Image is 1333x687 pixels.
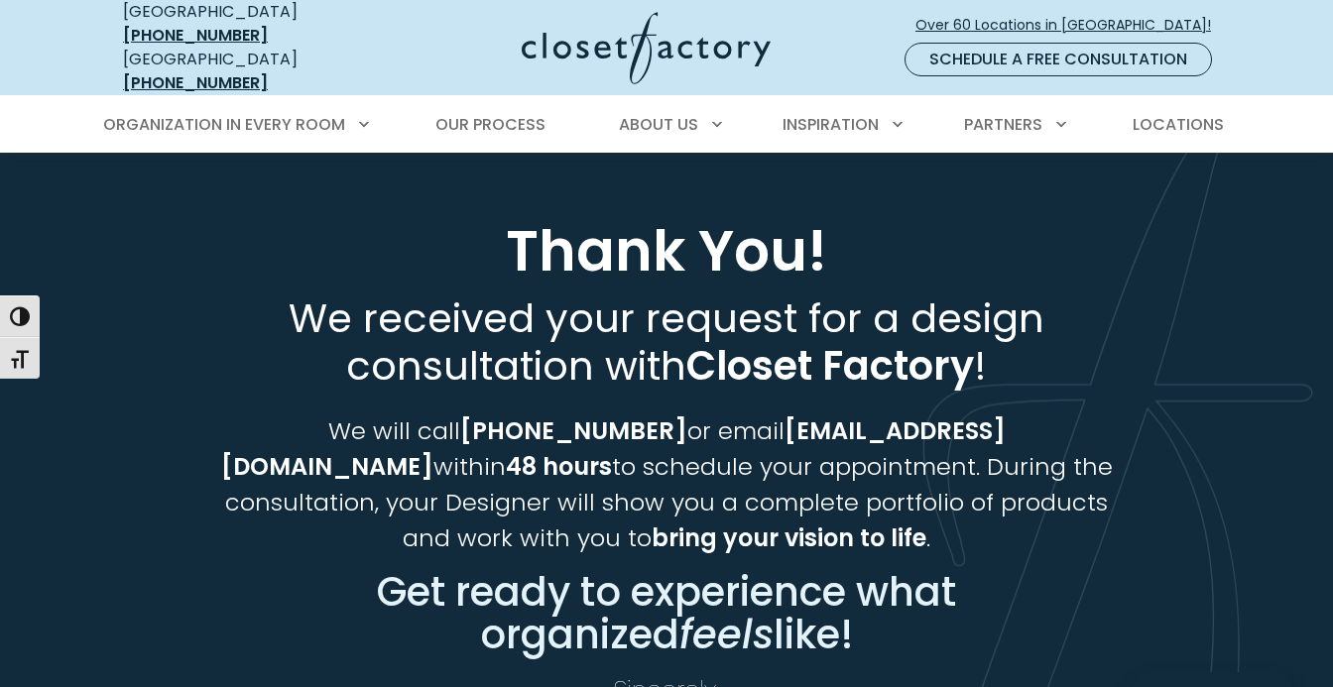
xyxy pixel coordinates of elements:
span: Locations [1133,113,1224,136]
strong: bring your vision to life [652,521,926,554]
a: [PHONE_NUMBER] [123,24,268,47]
span: Over 60 Locations in [GEOGRAPHIC_DATA]! [915,15,1227,36]
span: Inspiration [783,113,879,136]
span: We received your request for a design consultation with ! [289,290,1044,394]
div: [GEOGRAPHIC_DATA] [123,48,366,95]
nav: Primary Menu [89,97,1244,153]
span: About Us [619,113,698,136]
a: [PHONE_NUMBER] [123,71,268,94]
span: Partners [964,113,1042,136]
a: Over 60 Locations in [GEOGRAPHIC_DATA]! [914,8,1228,43]
span: Our Process [435,113,545,136]
a: Schedule a Free Consultation [905,43,1212,76]
span: Organization in Every Room [103,113,345,136]
strong: 48 hours [506,450,612,483]
strong: Closet Factory [686,338,974,394]
strong: [PHONE_NUMBER] [460,414,687,447]
em: feels [679,607,774,662]
img: Closet Factory Logo [522,12,771,84]
h1: Thank You! [119,216,1214,286]
span: We will call or email within to schedule your appointment. During the consultation, your Designer... [221,414,1113,554]
span: Get ready to experience what organized like! [377,564,956,661]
